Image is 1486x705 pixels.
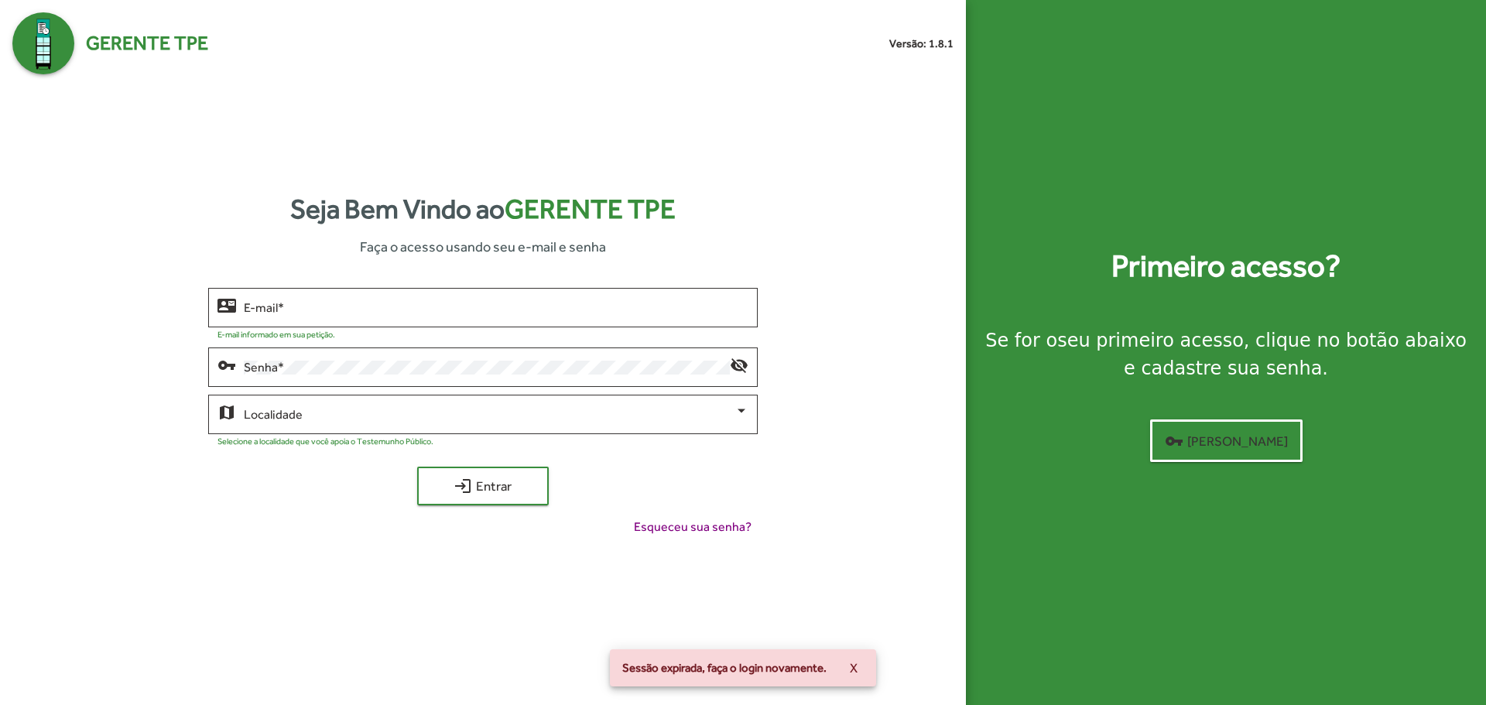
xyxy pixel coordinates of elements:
span: Entrar [431,472,535,500]
strong: Primeiro acesso? [1111,243,1340,289]
span: X [850,654,858,682]
span: Sessão expirada, faça o login novamente. [622,660,827,676]
mat-icon: visibility_off [730,355,748,374]
strong: seu primeiro acesso [1057,330,1244,351]
button: Entrar [417,467,549,505]
mat-icon: vpn_key [1165,432,1183,450]
strong: Seja Bem Vindo ao [290,189,676,230]
span: Faça o acesso usando seu e-mail e senha [360,236,606,257]
mat-icon: login [454,477,472,495]
mat-icon: map [217,402,236,421]
mat-hint: E-mail informado em sua petição. [217,330,335,339]
span: Gerente TPE [86,29,208,58]
div: Se for o , clique no botão abaixo e cadastre sua senha. [984,327,1467,382]
button: [PERSON_NAME] [1150,419,1303,462]
small: Versão: 1.8.1 [889,36,954,52]
mat-icon: vpn_key [217,355,236,374]
mat-icon: contact_mail [217,296,236,314]
mat-hint: Selecione a localidade que você apoia o Testemunho Público. [217,436,433,446]
button: X [837,654,870,682]
span: Gerente TPE [505,193,676,224]
span: [PERSON_NAME] [1165,427,1288,455]
img: Logo Gerente [12,12,74,74]
span: Esqueceu sua senha? [634,518,752,536]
